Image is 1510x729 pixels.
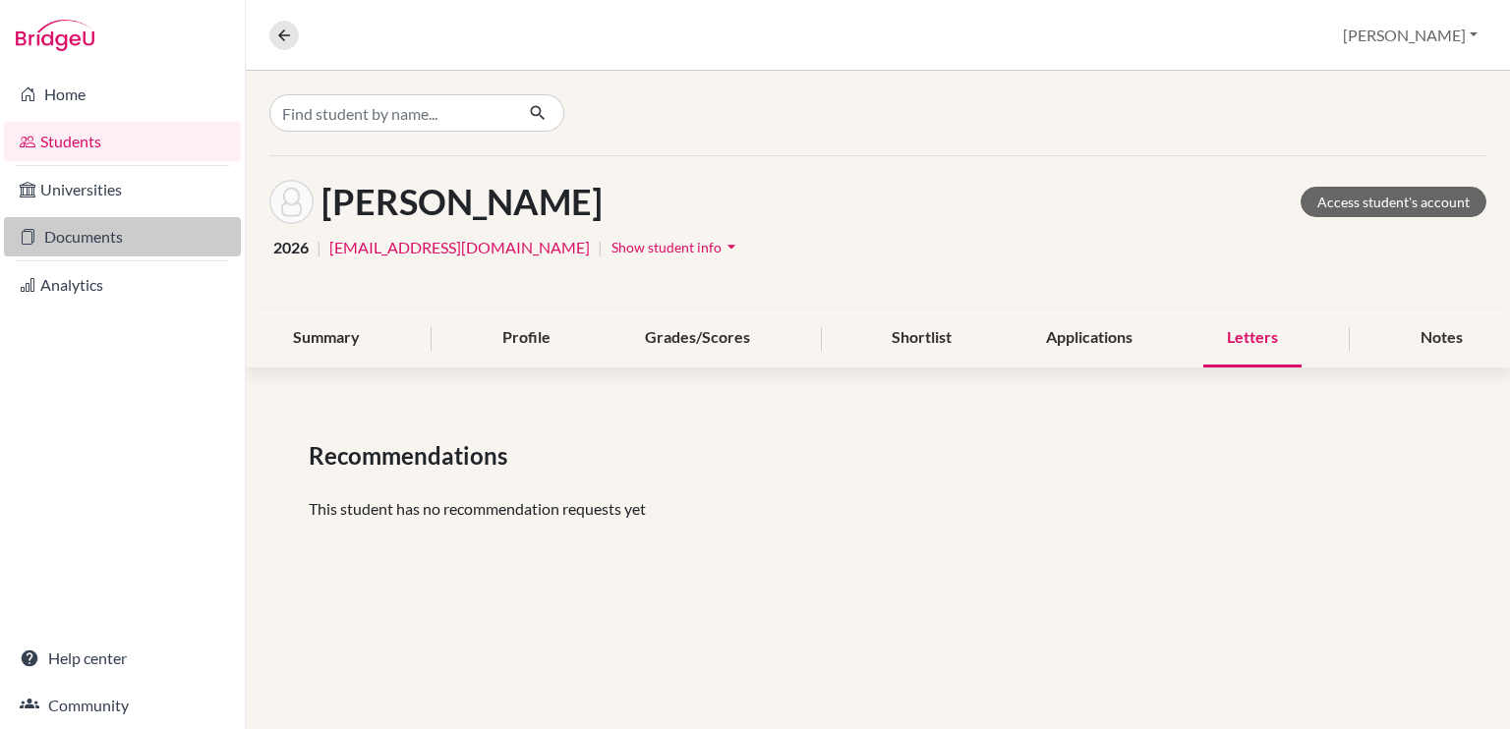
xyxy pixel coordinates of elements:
a: Help center [4,639,241,678]
div: Grades/Scores [621,309,774,367]
div: Summary [269,309,383,367]
button: [PERSON_NAME] [1334,17,1486,54]
button: Show student infoarrow_drop_down [610,232,742,262]
span: Recommendations [309,438,515,474]
i: arrow_drop_down [722,237,741,256]
div: Notes [1397,309,1486,367]
img: Max Vasquez's avatar [269,180,314,224]
div: Shortlist [868,309,975,367]
span: Show student info [611,239,722,255]
p: This student has no recommendation requests yet [309,497,1447,521]
a: Community [4,686,241,725]
a: Documents [4,217,241,256]
img: Bridge-U [16,20,94,51]
span: | [317,236,321,259]
input: Find student by name... [269,94,513,132]
a: Home [4,75,241,114]
span: 2026 [273,236,309,259]
a: Analytics [4,265,241,305]
div: Applications [1022,309,1156,367]
a: Students [4,122,241,161]
a: Access student's account [1301,187,1486,217]
span: | [598,236,603,259]
h1: [PERSON_NAME] [321,181,603,223]
div: Letters [1203,309,1302,367]
a: [EMAIL_ADDRESS][DOMAIN_NAME] [329,236,590,259]
a: Universities [4,170,241,209]
div: Profile [479,309,574,367]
